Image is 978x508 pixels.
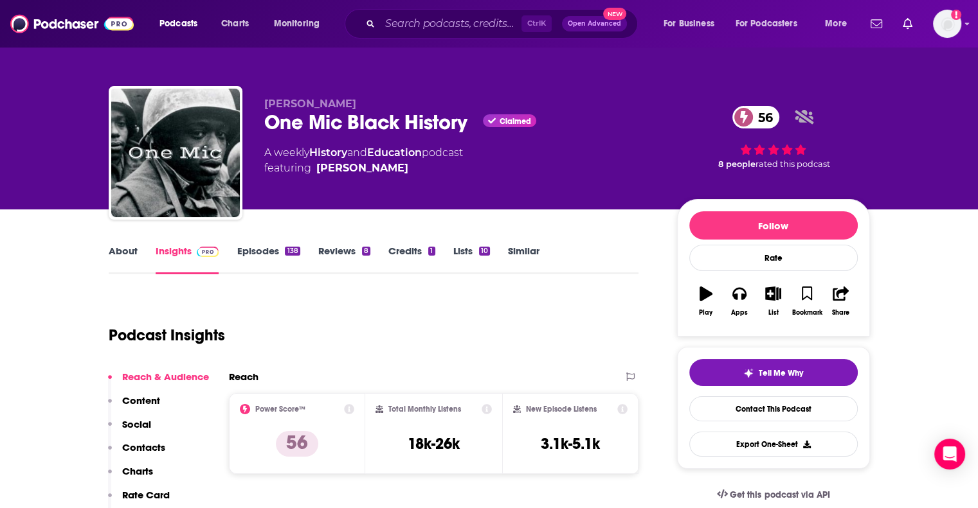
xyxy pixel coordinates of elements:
a: Michael Motley [316,161,408,176]
button: Show profile menu [933,10,961,38]
button: Export One-Sheet [689,432,858,457]
h2: Power Score™ [255,405,305,414]
span: For Podcasters [736,15,797,33]
span: New [603,8,626,20]
span: Monitoring [274,15,320,33]
svg: Add a profile image [951,10,961,20]
a: Similar [508,245,539,274]
button: tell me why sparkleTell Me Why [689,359,858,386]
span: Podcasts [159,15,197,33]
img: User Profile [933,10,961,38]
span: Open Advanced [568,21,621,27]
button: open menu [655,13,730,34]
a: Contact This Podcast [689,396,858,421]
button: Play [689,278,723,324]
a: Lists10 [453,245,490,274]
a: Reviews8 [318,245,370,274]
span: Ctrl K [521,15,552,32]
p: 56 [276,431,318,457]
a: Credits1 [388,245,435,274]
span: More [825,15,847,33]
div: 8 [362,247,370,256]
p: Content [122,394,160,407]
div: Search podcasts, credits, & more... [357,9,650,39]
div: Rate [689,245,858,271]
h2: Reach [229,371,258,383]
span: Get this podcast via API [730,489,829,500]
button: open menu [265,13,336,34]
div: Share [832,309,849,317]
span: rated this podcast [756,159,830,169]
img: One Mic Black History [111,89,240,217]
p: Reach & Audience [122,371,209,383]
img: Podchaser Pro [197,247,219,257]
p: Social [122,418,151,430]
a: Education [367,146,422,159]
button: open menu [816,13,863,34]
span: 8 people [718,159,756,169]
a: 56 [732,106,779,128]
div: 56 8 peoplerated this podcast [677,98,870,177]
img: tell me why sparkle [743,368,754,378]
div: Open Intercom Messenger [934,439,965,469]
button: Open AdvancedNew [562,16,627,31]
button: List [756,278,790,324]
p: Contacts [122,441,165,453]
button: Contacts [108,441,165,465]
div: 1 [428,247,435,256]
span: Logged in as jfalkner [933,10,961,38]
button: Share [824,278,857,324]
button: Social [108,418,151,442]
button: Content [108,394,160,418]
h3: 18k-26k [408,434,460,453]
span: and [347,146,367,159]
button: Follow [689,211,858,240]
a: History [309,146,347,159]
div: Bookmark [792,309,822,317]
button: Reach & Audience [108,371,209,394]
a: About [109,245,138,274]
button: open menu [150,13,214,34]
button: Apps [723,278,756,324]
span: Charts [221,15,249,33]
span: [PERSON_NAME] [264,98,356,110]
h2: New Episode Listens [526,405,597,414]
span: Claimed [500,118,531,125]
img: Podchaser - Follow, Share and Rate Podcasts [10,12,134,36]
a: Charts [213,13,257,34]
h2: Total Monthly Listens [388,405,461,414]
a: Show notifications dropdown [898,13,918,35]
h1: Podcast Insights [109,326,225,345]
div: A weekly podcast [264,145,463,176]
a: InsightsPodchaser Pro [156,245,219,274]
div: 138 [285,247,300,256]
button: Bookmark [790,278,824,324]
p: Rate Card [122,489,170,501]
button: open menu [727,13,816,34]
span: featuring [264,161,463,176]
span: Tell Me Why [759,368,803,378]
a: Episodes138 [237,245,300,274]
div: Play [699,309,712,317]
input: Search podcasts, credits, & more... [380,13,521,34]
div: 10 [479,247,490,256]
h3: 3.1k-5.1k [541,434,600,453]
a: Show notifications dropdown [865,13,887,35]
div: Apps [731,309,748,317]
div: List [768,309,779,317]
span: For Business [664,15,714,33]
p: Charts [122,465,153,477]
button: Charts [108,465,153,489]
span: 56 [745,106,779,128]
